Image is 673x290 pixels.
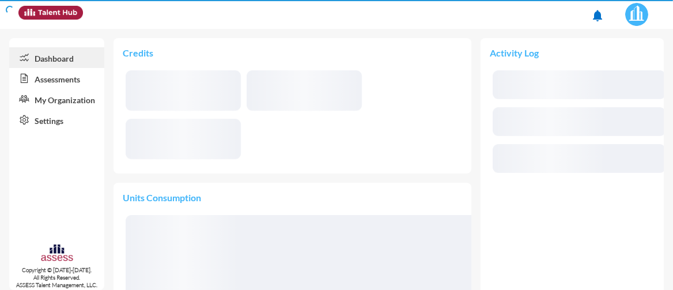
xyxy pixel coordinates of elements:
a: Settings [9,110,104,130]
img: assesscompany-logo.png [40,243,74,264]
a: Dashboard [9,47,104,68]
a: Assessments [9,68,104,89]
p: Copyright © [DATE]-[DATE]. All Rights Reserved. ASSESS Talent Management, LLC. [9,266,104,289]
p: Credits [123,47,462,58]
p: Activity Log [490,47,655,58]
mat-icon: notifications [591,9,604,22]
p: Units Consumption [123,192,462,203]
a: My Organization [9,89,104,110]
